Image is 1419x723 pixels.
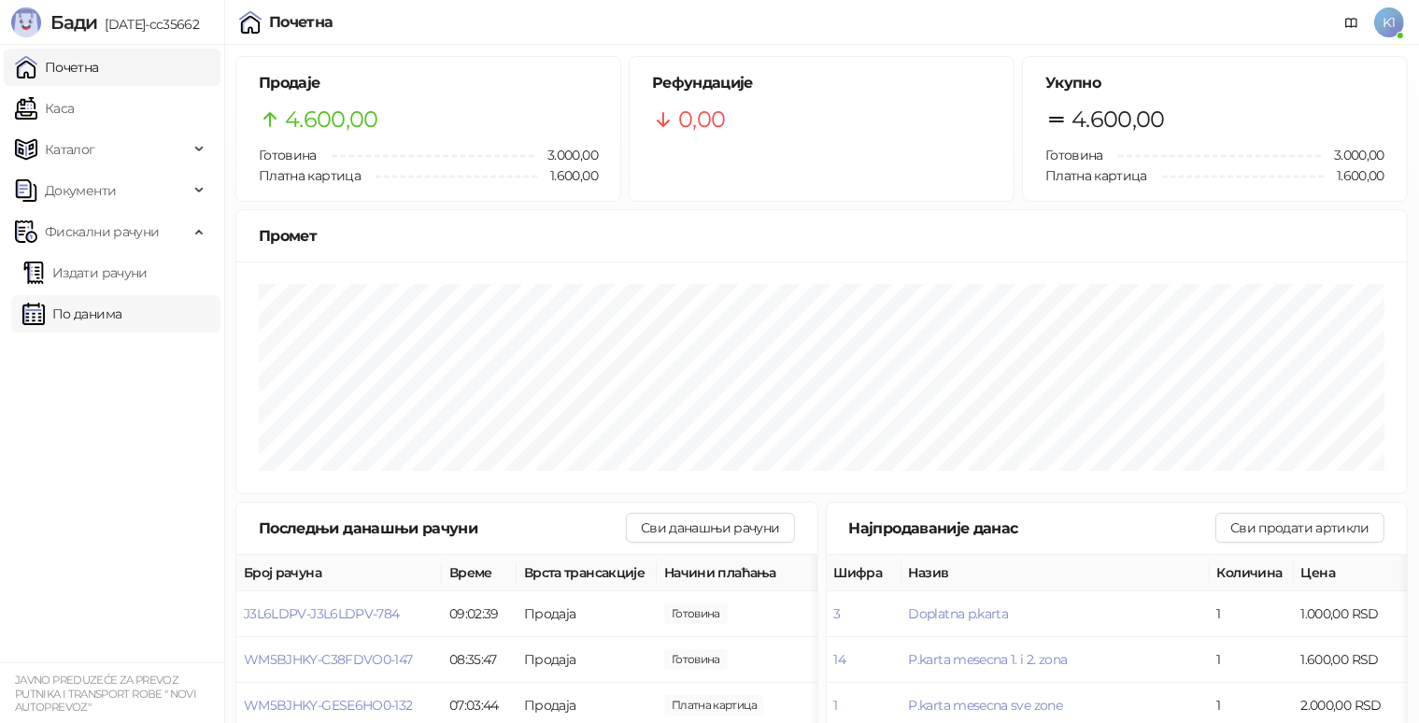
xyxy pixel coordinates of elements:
[834,651,846,668] button: 14
[259,72,598,94] h5: Продаје
[664,695,764,716] span: 1.600,00
[909,605,1009,622] button: Doplatna p.karta
[517,555,657,591] th: Врста трансакције
[652,72,991,94] h5: Рефундације
[1210,555,1294,591] th: Количина
[244,697,413,714] button: WM5BJHKY-GESE6HO0-132
[442,637,517,683] td: 08:35:47
[442,555,517,591] th: Време
[244,605,400,622] button: J3L6LDPV-J3L6LDPV-784
[1374,7,1404,37] span: K1
[909,697,1063,714] button: P.karta mesecna sve zone
[259,167,361,184] span: Платна картица
[909,651,1068,668] button: P.karta mesecna 1. i 2. zona
[1045,147,1103,163] span: Готовина
[1071,102,1165,137] span: 4.600,00
[517,591,657,637] td: Продаја
[15,49,99,86] a: Почетна
[15,673,196,714] small: JAVNO PREDUZEĆE ZA PREVOZ PUTNIKA I TRANSPORT ROBE " NOVI AUTOPREVOZ"
[834,697,838,714] button: 1
[534,145,598,165] span: 3.000,00
[517,637,657,683] td: Продаја
[664,603,728,624] span: 1.000,00
[1045,167,1147,184] span: Платна картица
[97,16,199,33] span: [DATE]-cc35662
[678,102,725,137] span: 0,00
[244,651,413,668] button: WM5BJHKY-C38FDVO0-147
[1337,7,1367,37] a: Документација
[11,7,41,37] img: Logo
[22,254,148,291] a: Издати рачуни
[849,517,1216,540] div: Најпродаваније данас
[259,517,626,540] div: Последњи данашњи рачуни
[442,591,517,637] td: 09:02:39
[834,605,841,622] button: 3
[50,11,97,34] span: Бади
[664,649,728,670] span: 2.000,00
[22,295,121,333] a: По данима
[827,555,901,591] th: Шифра
[45,172,116,209] span: Документи
[657,555,844,591] th: Начини плаћања
[259,224,1384,248] div: Промет
[537,165,598,186] span: 1.600,00
[15,90,74,127] a: Каса
[1045,72,1384,94] h5: Укупно
[1210,591,1294,637] td: 1
[45,213,159,250] span: Фискални рачуни
[1215,513,1384,543] button: Сви продати артикли
[259,147,317,163] span: Готовина
[626,513,794,543] button: Сви данашњи рачуни
[45,131,95,168] span: Каталог
[1210,637,1294,683] td: 1
[236,555,442,591] th: Број рачуна
[269,15,333,30] div: Почетна
[285,102,378,137] span: 4.600,00
[1324,165,1384,186] span: 1.600,00
[901,555,1210,591] th: Назив
[1321,145,1384,165] span: 3.000,00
